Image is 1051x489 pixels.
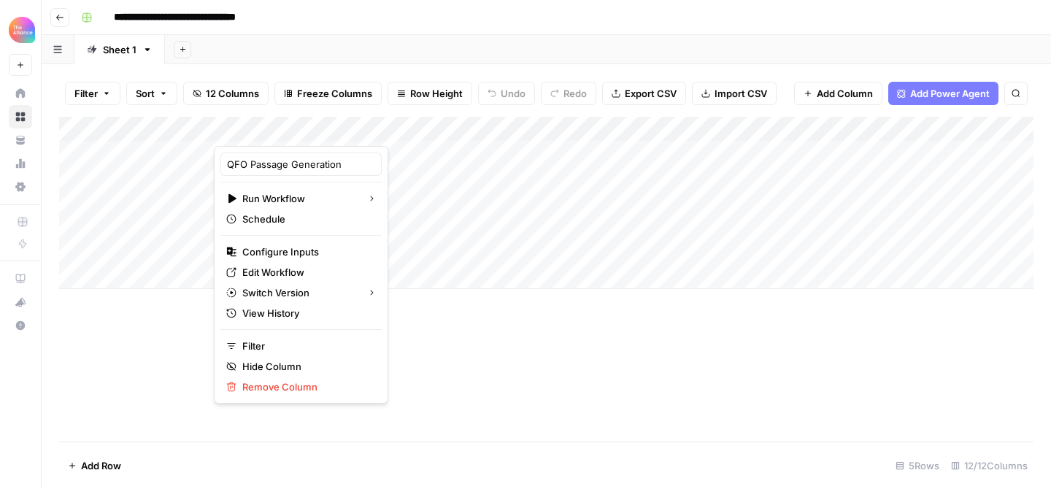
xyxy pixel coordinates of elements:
[794,82,882,105] button: Add Column
[242,339,370,353] span: Filter
[183,82,269,105] button: 12 Columns
[388,82,472,105] button: Row Height
[692,82,777,105] button: Import CSV
[242,359,370,374] span: Hide Column
[74,86,98,101] span: Filter
[541,82,596,105] button: Redo
[817,86,873,101] span: Add Column
[715,86,767,101] span: Import CSV
[65,82,120,105] button: Filter
[206,86,259,101] span: 12 Columns
[9,267,32,290] a: AirOps Academy
[297,86,372,101] span: Freeze Columns
[242,380,370,394] span: Remove Column
[563,86,587,101] span: Redo
[9,314,32,337] button: Help + Support
[242,244,370,259] span: Configure Inputs
[242,191,355,206] span: Run Workflow
[945,454,1033,477] div: 12/12 Columns
[9,128,32,152] a: Your Data
[410,86,463,101] span: Row Height
[126,82,177,105] button: Sort
[9,175,32,199] a: Settings
[9,17,35,43] img: Alliance Logo
[890,454,945,477] div: 5 Rows
[625,86,677,101] span: Export CSV
[74,35,165,64] a: Sheet 1
[9,290,32,314] button: What's new?
[242,212,370,226] span: Schedule
[9,291,31,313] div: What's new?
[274,82,382,105] button: Freeze Columns
[9,105,32,128] a: Browse
[910,86,990,101] span: Add Power Agent
[501,86,525,101] span: Undo
[81,458,121,473] span: Add Row
[478,82,535,105] button: Undo
[103,42,136,57] div: Sheet 1
[888,82,998,105] button: Add Power Agent
[602,82,686,105] button: Export CSV
[9,12,32,48] button: Workspace: Alliance
[9,82,32,105] a: Home
[136,86,155,101] span: Sort
[59,454,130,477] button: Add Row
[242,285,355,300] span: Switch Version
[242,265,370,280] span: Edit Workflow
[9,152,32,175] a: Usage
[242,306,370,320] span: View History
